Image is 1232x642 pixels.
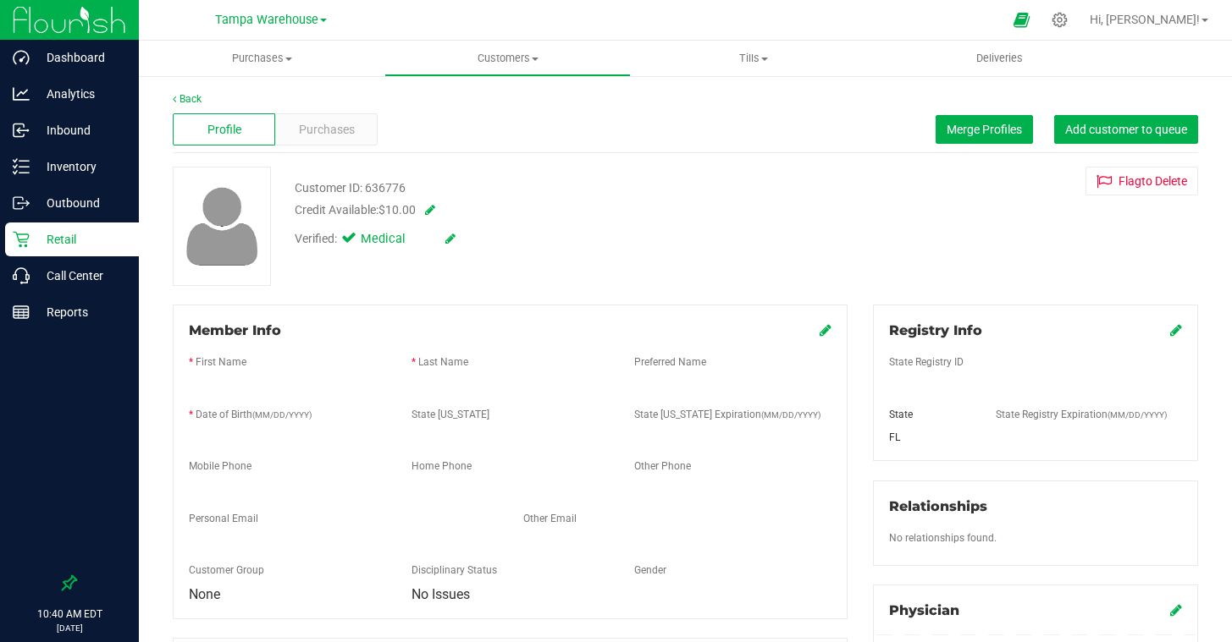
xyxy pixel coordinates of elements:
[189,586,220,602] span: None
[13,195,30,211] inline-svg: Outbound
[876,41,1122,76] a: Deliveries
[30,156,131,177] p: Inventory
[632,51,876,66] span: Tills
[1054,115,1198,144] button: Add customer to queue
[13,158,30,175] inline-svg: Inventory
[876,407,982,422] div: State
[196,407,312,422] label: Date of Birth
[631,41,876,76] a: Tills
[761,410,820,420] span: (MM/DD/YYYY)
[30,193,131,213] p: Outbound
[384,41,630,76] a: Customers
[1049,12,1070,28] div: Manage settings
[634,354,706,370] label: Preferred Name
[189,322,281,338] span: Member Info
[8,622,131,634] p: [DATE]
[1065,123,1187,136] span: Add customer to queue
[889,354,964,370] label: State Registry ID
[295,179,406,197] div: Customer ID: 636776
[634,458,691,474] label: Other Phone
[17,507,68,557] iframe: Resource center
[50,504,70,524] iframe: Resource center unread badge
[385,51,629,66] span: Customers
[295,230,456,249] div: Verified:
[13,85,30,102] inline-svg: Analytics
[889,530,997,546] label: No relationships found.
[196,354,246,370] label: First Name
[418,354,468,370] label: Last Name
[30,266,131,286] p: Call Center
[13,231,30,248] inline-svg: Retail
[889,498,987,514] span: Relationships
[947,123,1022,136] span: Merge Profiles
[30,302,131,322] p: Reports
[189,511,258,526] label: Personal Email
[295,201,795,219] div: Credit Available:
[207,121,241,139] span: Profile
[1090,13,1200,26] span: Hi, [PERSON_NAME]!
[1086,167,1198,195] button: Flagto Delete
[13,267,30,284] inline-svg: Call Center
[13,49,30,66] inline-svg: Dashboard
[889,602,959,618] span: Physician
[412,458,472,474] label: Home Phone
[1108,410,1167,420] span: (MM/DD/YYYY)
[139,41,384,76] a: Purchases
[30,120,131,140] p: Inbound
[936,115,1033,144] button: Merge Profiles
[13,122,30,139] inline-svg: Inbound
[299,121,355,139] span: Purchases
[252,410,312,420] span: (MM/DD/YYYY)
[189,562,264,578] label: Customer Group
[876,430,982,445] div: FL
[139,51,384,66] span: Purchases
[634,562,666,578] label: Gender
[996,407,1167,422] label: State Registry Expiration
[30,47,131,68] p: Dashboard
[215,13,318,27] span: Tampa Warehouse
[412,407,489,422] label: State [US_STATE]
[189,458,251,474] label: Mobile Phone
[523,511,577,526] label: Other Email
[178,183,267,270] img: user-icon.png
[30,229,131,250] p: Retail
[889,322,982,338] span: Registry Info
[173,93,202,105] a: Back
[61,574,78,591] label: Pin the sidebar to full width on large screens
[13,304,30,321] inline-svg: Reports
[8,606,131,622] p: 10:40 AM EDT
[378,203,416,217] span: $10.00
[30,84,131,104] p: Analytics
[412,562,497,578] label: Disciplinary Status
[361,230,428,249] span: Medical
[1003,3,1041,36] span: Open Ecommerce Menu
[953,51,1046,66] span: Deliveries
[634,407,820,422] label: State [US_STATE] Expiration
[412,586,470,602] span: No Issues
